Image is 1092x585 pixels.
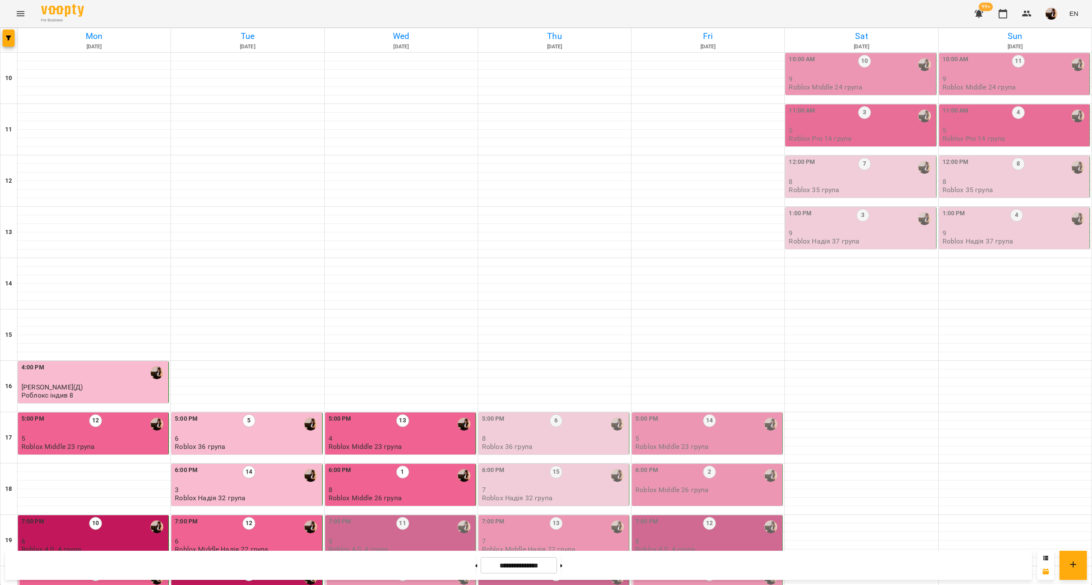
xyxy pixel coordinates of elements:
h6: [DATE] [940,43,1090,51]
p: Roblox Pro 14 група [942,135,1005,142]
label: 1:00 PM [942,209,965,218]
p: Roblox Pro 14 група [789,135,852,142]
p: 5 [21,435,167,442]
label: 3 [858,106,871,119]
p: Roblox 35 група [942,186,993,193]
label: 7:00 PM [21,517,44,526]
label: 1 [396,466,409,478]
h6: [DATE] [326,43,476,51]
div: Надія Шрай [611,469,624,482]
img: Надія Шрай [918,161,931,174]
label: 11 [1012,55,1025,68]
p: 7 [482,486,627,493]
label: 7:00 PM [329,517,351,526]
p: 5 [789,127,934,134]
h6: Wed [326,30,476,43]
h6: Sun [940,30,1090,43]
img: Надія Шрай [1071,58,1084,71]
div: Надія Шрай [458,418,470,431]
img: Надія Шрай [918,212,931,225]
label: 12 [242,517,255,530]
img: Надія Шрай [304,469,317,482]
h6: Thu [479,30,630,43]
img: Надія Шрай [458,520,470,533]
button: EN [1066,6,1082,21]
p: Роблокс індив 8 [21,392,73,399]
span: For Business [41,18,84,23]
h6: [DATE] [19,43,169,51]
p: Roblox 35 група [789,186,839,193]
img: Надія Шрай [458,469,470,482]
h6: [DATE] [786,43,936,51]
div: Надія Шрай [1071,161,1084,174]
p: Roblox Middle 23 група [635,443,709,450]
label: 5:00 PM [329,414,351,424]
label: 2 [703,466,716,478]
label: 1:00 PM [789,209,811,218]
label: 6:00 PM [635,466,658,475]
img: Надія Шрай [611,520,624,533]
label: 15 [550,466,562,478]
img: Voopty Logo [41,4,84,17]
div: Надія Шрай [150,366,163,379]
img: Надія Шрай [764,469,777,482]
h6: [DATE] [479,43,630,51]
label: 14 [242,466,255,478]
label: 6:00 PM [175,466,197,475]
h6: 15 [5,330,12,340]
p: 8 [942,178,1088,185]
p: 7 [482,537,627,545]
label: 14 [703,414,716,427]
img: f1c8304d7b699b11ef2dd1d838014dff.jpg [1045,8,1057,20]
label: 6 [550,414,562,427]
label: 5 [242,414,255,427]
p: Roblox Middle 26 група [635,486,709,493]
img: Надія Шрай [304,418,317,431]
label: 8 [1012,157,1025,170]
label: 4 [1012,106,1025,119]
label: 5:00 PM [175,414,197,424]
label: 12 [703,517,716,530]
label: 6:00 PM [482,466,505,475]
p: 6 [175,537,320,545]
div: Надія Шрай [304,520,317,533]
label: 10:00 AM [789,55,815,64]
span: EN [1069,9,1078,18]
img: Надія Шрай [611,418,624,431]
label: 4 [1010,209,1023,222]
img: Надія Шрай [918,58,931,71]
h6: [DATE] [172,43,323,51]
h6: 19 [5,536,12,545]
p: Roblox Middle 23 група [21,443,95,450]
p: Roblox Middle 24 група [942,83,1016,91]
h6: 18 [5,484,12,494]
p: Roblox Middle 24 група [789,83,862,91]
label: 10 [858,55,871,68]
img: Надія Шрай [764,520,777,533]
p: 8 [329,486,474,493]
img: Надія Шрай [150,418,163,431]
label: 4:00 PM [21,363,44,372]
div: Надія Шрай [918,110,931,122]
p: 8 [482,435,627,442]
label: 11:00 AM [942,106,969,116]
h6: Fri [633,30,783,43]
h6: 14 [5,279,12,288]
span: [PERSON_NAME](Д) [21,383,83,391]
label: 5:00 PM [635,414,658,424]
label: 13 [550,517,562,530]
p: Roblox 36 група [175,443,225,450]
p: Roblox 36 група [482,443,533,450]
img: Надія Шрай [764,418,777,431]
p: Roblox Надія 37 група [942,238,1013,245]
p: Roblox Надія 37 група [789,238,859,245]
label: 11:00 AM [789,106,815,116]
p: Roblox Надія 32 група [482,494,553,502]
label: 6:00 PM [329,466,351,475]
